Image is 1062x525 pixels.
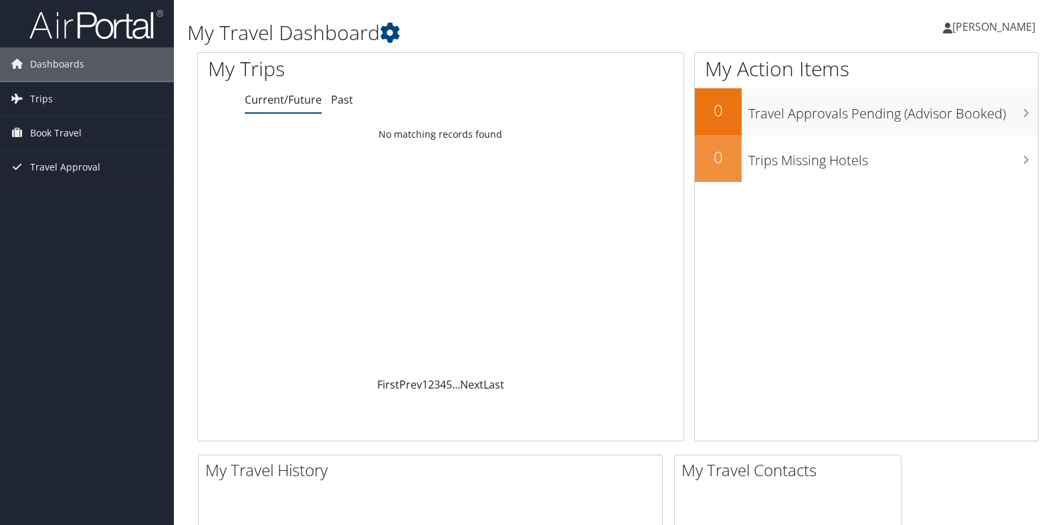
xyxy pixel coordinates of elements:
[446,377,452,392] a: 5
[695,135,1038,182] a: 0Trips Missing Hotels
[695,99,742,122] h2: 0
[748,98,1038,123] h3: Travel Approvals Pending (Advisor Booked)
[952,19,1035,34] span: [PERSON_NAME]
[30,150,100,184] span: Travel Approval
[434,377,440,392] a: 3
[377,377,399,392] a: First
[245,92,322,107] a: Current/Future
[695,88,1038,135] a: 0Travel Approvals Pending (Advisor Booked)
[748,144,1038,170] h3: Trips Missing Hotels
[331,92,353,107] a: Past
[205,459,662,482] h2: My Travel History
[198,122,683,146] td: No matching records found
[30,116,82,150] span: Book Travel
[695,55,1038,83] h1: My Action Items
[30,47,84,81] span: Dashboards
[30,82,53,116] span: Trips
[460,377,484,392] a: Next
[29,9,163,40] img: airportal-logo.png
[440,377,446,392] a: 4
[681,459,901,482] h2: My Travel Contacts
[399,377,422,392] a: Prev
[695,146,742,169] h2: 0
[943,7,1049,47] a: [PERSON_NAME]
[422,377,428,392] a: 1
[428,377,434,392] a: 2
[208,55,471,83] h1: My Trips
[187,19,762,47] h1: My Travel Dashboard
[452,377,460,392] span: …
[484,377,504,392] a: Last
